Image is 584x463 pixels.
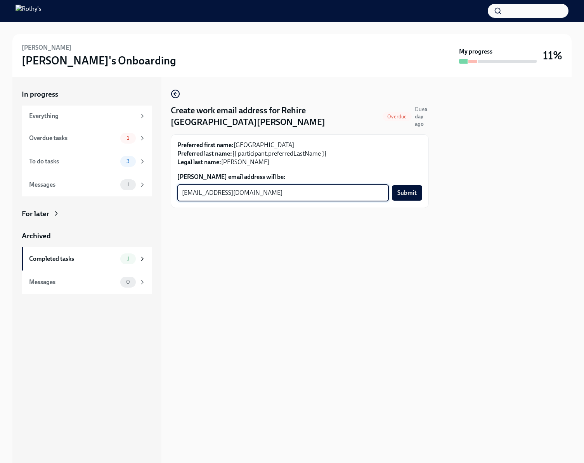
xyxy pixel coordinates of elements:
span: 1 [122,135,134,141]
strong: a day ago [415,106,427,127]
h3: [PERSON_NAME]'s Onboarding [22,54,176,68]
strong: Preferred first name: [177,141,234,149]
span: 0 [121,279,135,285]
div: Overdue tasks [29,134,117,142]
div: Messages [29,278,117,286]
button: Submit [392,185,422,201]
a: Messages1 [22,173,152,196]
label: [PERSON_NAME] email address will be: [177,173,422,181]
img: Rothy's [16,5,42,17]
a: Completed tasks1 [22,247,152,271]
a: Messages0 [22,271,152,294]
div: For later [22,209,49,219]
h3: 11% [543,49,562,62]
a: For later [22,209,152,219]
strong: My progress [459,47,492,56]
strong: Preferred last name: [177,150,232,157]
span: Overdue [383,114,411,120]
span: 1 [122,256,134,262]
a: In progress [22,89,152,99]
div: Completed tasks [29,255,117,263]
a: Archived [22,231,152,241]
a: To do tasks3 [22,150,152,173]
strong: Legal last name: [177,158,221,166]
h6: [PERSON_NAME] [22,43,71,52]
textarea: [EMAIL_ADDRESS][DOMAIN_NAME] [182,188,384,198]
span: 1 [122,182,134,187]
div: To do tasks [29,157,117,166]
span: 3 [122,158,134,164]
span: Due [415,106,427,127]
div: Everything [29,112,136,120]
p: [GEOGRAPHIC_DATA] {{ participant.preferredLastName }} [PERSON_NAME] [177,141,422,166]
span: September 17th, 2025 09:00 [415,106,429,128]
span: Submit [397,189,417,197]
a: Everything [22,106,152,127]
a: Overdue tasks1 [22,127,152,150]
div: Messages [29,180,117,189]
h4: Create work email address for Rehire [GEOGRAPHIC_DATA][PERSON_NAME] [171,105,380,128]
